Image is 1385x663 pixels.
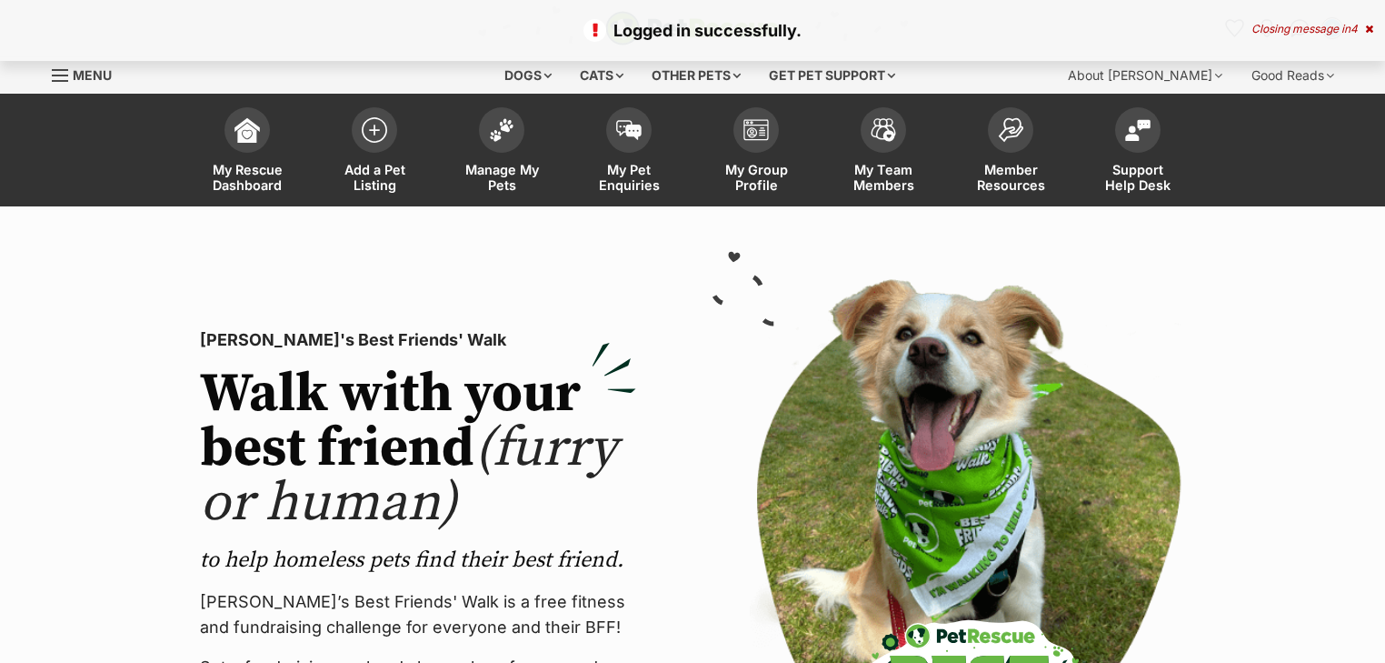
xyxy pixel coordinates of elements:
span: My Team Members [842,162,924,193]
div: Other pets [639,57,753,94]
p: [PERSON_NAME]'s Best Friends' Walk [200,327,636,353]
img: help-desk-icon-fdf02630f3aa405de69fd3d07c3f3aa587a6932b1a1747fa1d2bba05be0121f9.svg [1125,119,1151,141]
span: My Pet Enquiries [588,162,670,193]
img: manage-my-pets-icon-02211641906a0b7f246fdf0571729dbe1e7629f14944591b6c1af311fb30b64b.svg [489,118,514,142]
img: team-members-icon-5396bd8760b3fe7c0b43da4ab00e1e3bb1a5d9ba89233759b79545d2d3fc5d0d.svg [871,118,896,142]
img: group-profile-icon-3fa3cf56718a62981997c0bc7e787c4b2cf8bcc04b72c1350f741eb67cf2f40e.svg [743,119,769,141]
span: My Rescue Dashboard [206,162,288,193]
a: My Group Profile [692,98,820,206]
span: Member Resources [970,162,1051,193]
div: Dogs [492,57,564,94]
img: add-pet-listing-icon-0afa8454b4691262ce3f59096e99ab1cd57d4a30225e0717b998d2c9b9846f56.svg [362,117,387,143]
span: Menu [73,67,112,83]
span: Add a Pet Listing [334,162,415,193]
img: dashboard-icon-eb2f2d2d3e046f16d808141f083e7271f6b2e854fb5c12c21221c1fb7104beca.svg [234,117,260,143]
h2: Walk with your best friend [200,367,636,531]
p: to help homeless pets find their best friend. [200,546,636,575]
a: Add a Pet Listing [311,98,438,206]
a: Support Help Desk [1074,98,1201,206]
span: Support Help Desk [1097,162,1179,193]
span: My Group Profile [715,162,797,193]
a: Member Resources [947,98,1074,206]
span: Manage My Pets [461,162,543,193]
a: My Rescue Dashboard [184,98,311,206]
div: Good Reads [1239,57,1347,94]
img: pet-enquiries-icon-7e3ad2cf08bfb03b45e93fb7055b45f3efa6380592205ae92323e6603595dc1f.svg [616,120,642,140]
a: Menu [52,57,125,90]
p: [PERSON_NAME]’s Best Friends' Walk is a free fitness and fundraising challenge for everyone and t... [200,589,636,640]
img: member-resources-icon-8e73f808a243e03378d46382f2149f9095a855e16c252ad45f914b54edf8863c.svg [998,117,1023,142]
div: Get pet support [756,57,908,94]
a: My Team Members [820,98,947,206]
div: About [PERSON_NAME] [1055,57,1235,94]
div: Cats [567,57,636,94]
a: My Pet Enquiries [565,98,692,206]
a: Manage My Pets [438,98,565,206]
span: (furry or human) [200,415,617,537]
